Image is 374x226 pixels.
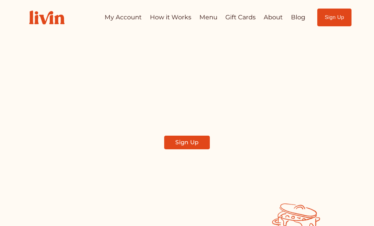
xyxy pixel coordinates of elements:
span: Find a local chef who prepares customized, healthy meals in your kitchen [91,101,283,127]
a: How it Works [150,11,191,23]
img: Livin [23,4,71,31]
a: Blog [291,11,305,23]
a: Sign Up [164,136,210,149]
a: Menu [199,11,217,23]
a: My Account [105,11,142,23]
a: About [264,11,283,23]
span: Take Back Your Evenings [73,65,301,92]
a: Gift Cards [225,11,255,23]
a: Sign Up [317,9,351,26]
